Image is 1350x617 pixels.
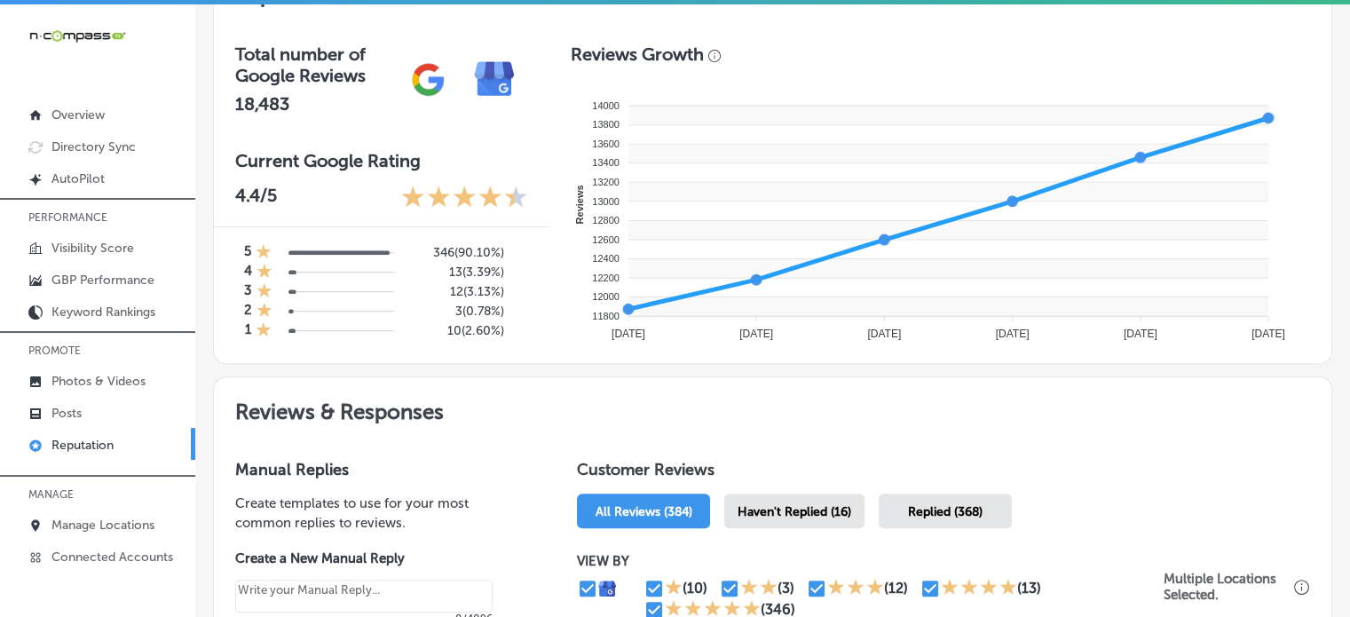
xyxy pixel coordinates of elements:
tspan: 12000 [592,291,620,302]
h3: Reviews Growth [571,44,704,65]
tspan: 13400 [592,157,620,168]
p: AutoPilot [51,171,105,186]
div: 1 Star [665,578,683,599]
h4: 1 [245,321,251,341]
h4: 3 [244,282,252,302]
h3: Manual Replies [235,460,520,479]
div: 1 Star [257,263,272,282]
div: 1 Star [256,243,272,263]
h4: 5 [244,243,251,263]
img: gPZS+5FD6qPJAAAAABJRU5ErkJggg== [395,46,462,113]
h3: Total number of Google Reviews [235,44,395,86]
div: 3 Stars [827,578,884,599]
div: 1 Star [257,282,272,302]
textarea: Create your Quick Reply [235,580,493,613]
tspan: [DATE] [995,328,1029,340]
tspan: 12200 [592,273,620,283]
label: Create a New Manual Reply [235,550,493,566]
p: Overview [51,107,105,123]
tspan: [DATE] [1251,328,1285,340]
tspan: 13000 [592,195,620,206]
p: Photos & Videos [51,374,146,389]
h3: Current Google Rating [235,150,528,171]
text: Reviews [574,185,585,224]
p: Posts [51,406,82,421]
tspan: 13800 [592,119,620,130]
div: 4 Stars [941,578,1017,599]
img: e7ababfa220611ac49bdb491a11684a6.png [462,46,528,113]
tspan: 12800 [592,215,620,225]
h5: 3 ( 0.78% ) [420,304,504,319]
div: (10) [683,580,707,597]
span: Haven't Replied (16) [738,504,851,519]
p: VIEW BY [577,553,1164,569]
tspan: 12600 [592,233,620,244]
p: GBP Performance [51,273,154,288]
span: Replied (368) [908,504,983,519]
h2: Reviews & Responses [214,377,1331,439]
div: 1 Star [256,321,272,341]
p: Connected Accounts [51,550,173,565]
tspan: 12400 [592,253,620,264]
tspan: [DATE] [612,328,645,340]
div: 1 Star [257,302,272,321]
h1: Customer Reviews [577,460,1310,486]
tspan: [DATE] [739,328,773,340]
h5: 10 ( 2.60% ) [420,323,504,338]
p: Keyword Rankings [51,305,155,320]
tspan: [DATE] [1123,328,1157,340]
h2: 18,483 [235,93,395,115]
tspan: 14000 [592,100,620,111]
h5: 12 ( 3.13% ) [420,284,504,299]
p: Create templates to use for your most common replies to reviews. [235,494,520,533]
tspan: [DATE] [867,328,901,340]
p: Reputation [51,438,114,453]
div: (13) [1017,580,1041,597]
p: Directory Sync [51,139,136,154]
h4: 2 [244,302,252,321]
tspan: 13600 [592,138,620,149]
p: 4.4 /5 [235,185,277,212]
span: All Reviews (384) [596,504,692,519]
tspan: 11800 [592,311,620,321]
h5: 13 ( 3.39% ) [420,265,504,280]
div: (3) [778,580,794,597]
h5: 346 ( 90.10% ) [420,245,504,260]
div: (12) [884,580,908,597]
p: Manage Locations [51,518,154,533]
p: Multiple Locations Selected. [1164,571,1290,603]
div: 2 Stars [740,578,778,599]
p: Visibility Score [51,241,134,256]
tspan: 13200 [592,177,620,187]
img: 660ab0bf-5cc7-4cb8-ba1c-48b5ae0f18e60NCTV_CLogo_TV_Black_-500x88.png [28,28,126,44]
h4: 4 [244,263,252,282]
div: 4.4 Stars [401,185,528,212]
